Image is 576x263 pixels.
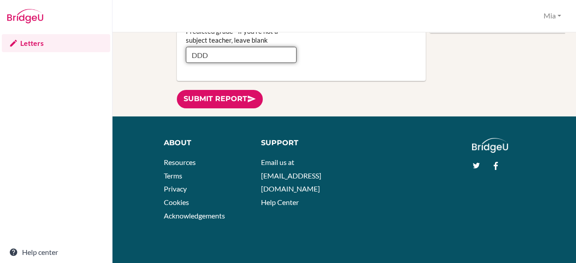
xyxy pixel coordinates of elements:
[2,243,110,261] a: Help center
[261,198,299,206] a: Help Center
[164,138,247,148] div: About
[177,90,263,108] a: Submit report
[540,8,565,24] button: Mia
[164,211,225,220] a: Acknowledgements
[7,9,43,23] img: Bridge-U
[164,184,187,193] a: Privacy
[186,27,297,45] label: Predicted grade - if you're not a subject teacher, leave blank
[164,171,182,180] a: Terms
[164,198,189,206] a: Cookies
[2,34,110,52] a: Letters
[261,158,321,193] a: Email us at [EMAIL_ADDRESS][DOMAIN_NAME]
[261,138,338,148] div: Support
[472,138,508,153] img: logo_white@2x-f4f0deed5e89b7ecb1c2cc34c3e3d731f90f0f143d5ea2071677605dd97b5244.png
[164,158,196,166] a: Resources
